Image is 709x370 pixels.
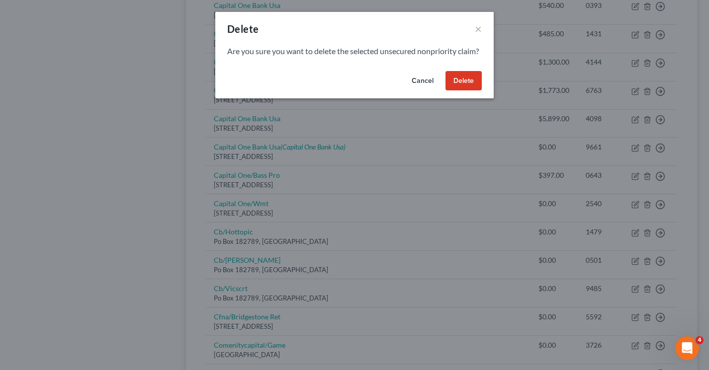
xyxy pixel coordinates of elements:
[227,22,259,36] div: Delete
[696,336,704,344] span: 4
[227,46,482,57] p: Are you sure you want to delete the selected unsecured nonpriority claim?
[404,71,442,91] button: Cancel
[675,336,699,360] iframe: Intercom live chat
[445,71,482,91] button: Delete
[475,23,482,35] button: ×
